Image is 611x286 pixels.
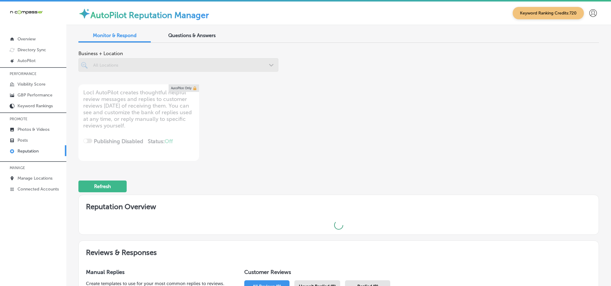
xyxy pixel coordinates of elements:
img: 660ab0bf-5cc7-4cb8-ba1c-48b5ae0f18e60NCTV_CLogo_TV_Black_-500x88.png [10,9,43,15]
span: Keyword Ranking Credits: 720 [513,7,584,19]
button: Refresh [78,181,127,192]
p: GBP Performance [17,93,52,98]
span: Business + Location [78,51,278,56]
p: Posts [17,138,28,143]
p: Visibility Score [17,82,46,87]
h1: Customer Reviews [244,269,591,278]
span: Questions & Answers [168,33,216,38]
h2: Reviews & Responses [79,241,599,262]
img: autopilot-icon [78,8,90,20]
p: Directory Sync [17,47,46,52]
p: Reputation [17,149,39,154]
span: Monitor & Respond [93,33,137,38]
p: Keyword Rankings [17,103,53,108]
p: Manage Locations [17,176,52,181]
p: Photos & Videos [17,127,49,132]
h3: Manual Replies [86,269,225,275]
h2: Reputation Overview [79,195,599,216]
p: Overview [17,36,36,42]
p: AutoPilot [17,58,36,63]
p: Connected Accounts [17,187,59,192]
label: AutoPilot Reputation Manager [90,10,209,20]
